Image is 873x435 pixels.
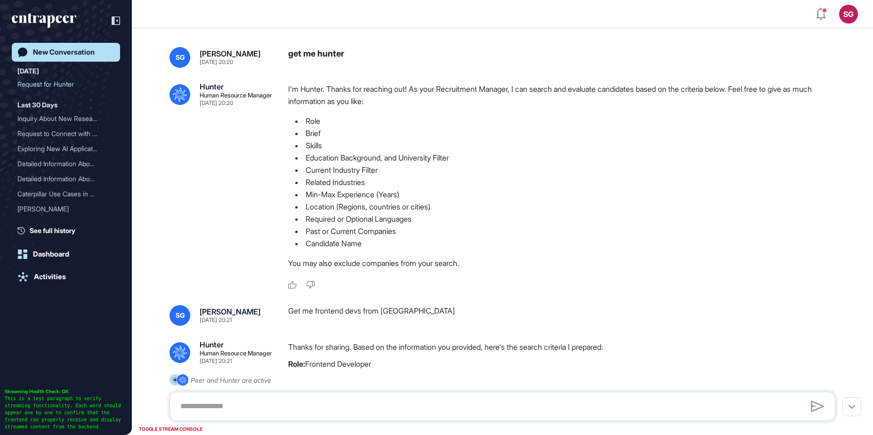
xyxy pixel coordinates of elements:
[839,5,858,24] button: SG
[200,83,224,90] div: Hunter
[17,99,57,111] div: Last 30 Days
[200,59,233,65] div: [DATE] 20:20
[17,186,114,201] div: Caterpillar Use Cases in Various Industries
[17,217,114,232] div: Exploring AI Trial Applications and Innovations
[288,237,843,250] li: Candidate Name
[288,188,843,201] li: Min-Max Experience (Years)
[17,65,39,77] div: [DATE]
[200,92,272,98] div: Human Resource Manager
[200,350,272,356] div: Human Resource Manager
[288,213,843,225] li: Required or Optional Languages
[12,13,76,28] div: entrapeer-logo
[288,115,843,127] li: Role
[200,50,260,57] div: [PERSON_NAME]
[17,226,120,235] a: See full history
[17,217,107,232] div: Exploring AI Trial Applic...
[17,186,107,201] div: Caterpillar Use Cases in ...
[17,201,114,217] div: Reese
[33,250,69,258] div: Dashboard
[288,359,305,369] strong: Role:
[200,341,224,348] div: Hunter
[17,201,107,217] div: [PERSON_NAME]
[33,48,95,56] div: New Conversation
[200,317,232,323] div: [DATE] 20:21
[17,77,107,92] div: Request for Hunter
[176,312,185,319] span: SG
[34,273,66,281] div: Activities
[17,111,107,126] div: Inquiry About New Researc...
[288,225,843,237] li: Past or Current Companies
[191,374,271,386] div: Peer and Hunter are active
[17,77,114,92] div: Request for Hunter
[17,171,114,186] div: Detailed Information About Turkish Airlines
[12,267,120,286] a: Activities
[17,171,107,186] div: Detailed Information Abou...
[17,126,114,141] div: Request to Connect with Reese
[200,358,232,364] div: [DATE] 20:21
[17,126,107,141] div: Request to Connect with R...
[288,341,843,353] p: Thanks for sharing. Based on the information you provided, here's the search criteria I prepared:
[200,100,233,106] div: [DATE] 20:20
[288,152,843,164] li: Education Background, and University Filter
[17,111,114,126] div: Inquiry About New Research Developments
[288,257,843,269] p: You may also exclude companies from your search.
[12,245,120,264] a: Dashboard
[288,139,843,152] li: Skills
[30,226,75,235] span: See full history
[288,358,843,370] p: Frontend Developer
[288,83,843,107] p: I'm Hunter. Thanks for reaching out! As your Recruitment Manager, I can search and evaluate candi...
[17,156,114,171] div: Detailed Information About Adidas
[12,43,120,62] a: New Conversation
[17,141,114,156] div: Exploring New AI Applications in the Banking Industry
[200,308,260,315] div: [PERSON_NAME]
[288,127,843,139] li: Brief
[288,176,843,188] li: Related Industries
[288,305,843,326] div: Get me frontend devs from [GEOGRAPHIC_DATA]
[288,47,843,68] div: get me hunter
[17,156,107,171] div: Detailed Information Abou...
[137,423,205,435] div: TOGGLE STREAM CONSOLE
[288,201,843,213] li: Location (Regions, countries or cities)
[288,164,843,176] li: Current Industry Filter
[176,54,185,61] span: SG
[17,141,107,156] div: Exploring New AI Applicat...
